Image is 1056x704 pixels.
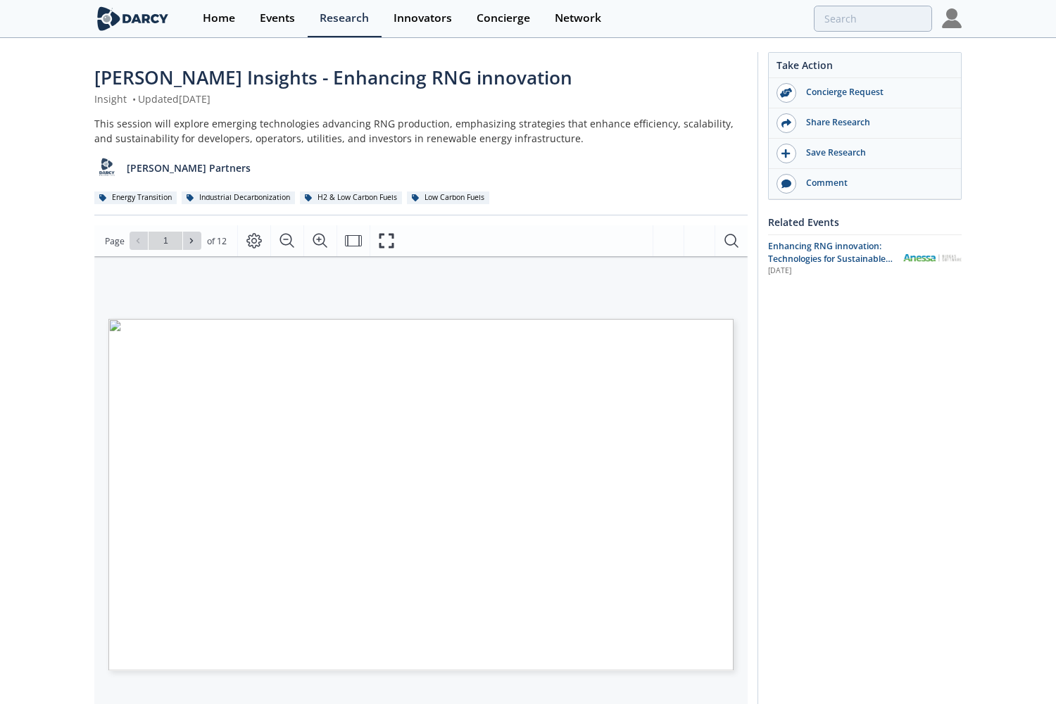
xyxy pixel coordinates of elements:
p: [PERSON_NAME] Partners [127,161,251,175]
a: Enhancing RNG innovation: Technologies for Sustainable Energy [DATE] Anessa [768,240,962,277]
div: Home [203,13,235,24]
div: Low Carbon Fuels [407,191,489,204]
span: • [130,92,138,106]
div: Comment [796,177,954,189]
input: Advanced Search [814,6,932,32]
div: Insight Updated [DATE] [94,92,748,106]
div: Share Research [796,116,954,129]
div: Save Research [796,146,954,159]
div: [DATE] [768,265,893,277]
div: Energy Transition [94,191,177,204]
div: This session will explore emerging technologies advancing RNG production, emphasizing strategies ... [94,116,748,146]
span: Enhancing RNG innovation: Technologies for Sustainable Energy [768,240,893,278]
div: Network [555,13,601,24]
img: Profile [942,8,962,28]
div: Events [260,13,295,24]
img: logo-wide.svg [94,6,171,31]
div: Concierge [477,13,530,24]
span: [PERSON_NAME] Insights - Enhancing RNG innovation [94,65,572,90]
div: Related Events [768,210,962,234]
div: Industrial Decarbonization [182,191,295,204]
div: Take Action [769,58,961,78]
div: H2 & Low Carbon Fuels [300,191,402,204]
div: Research [320,13,369,24]
div: Concierge Request [796,86,954,99]
img: Anessa [903,254,962,262]
div: Innovators [394,13,452,24]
